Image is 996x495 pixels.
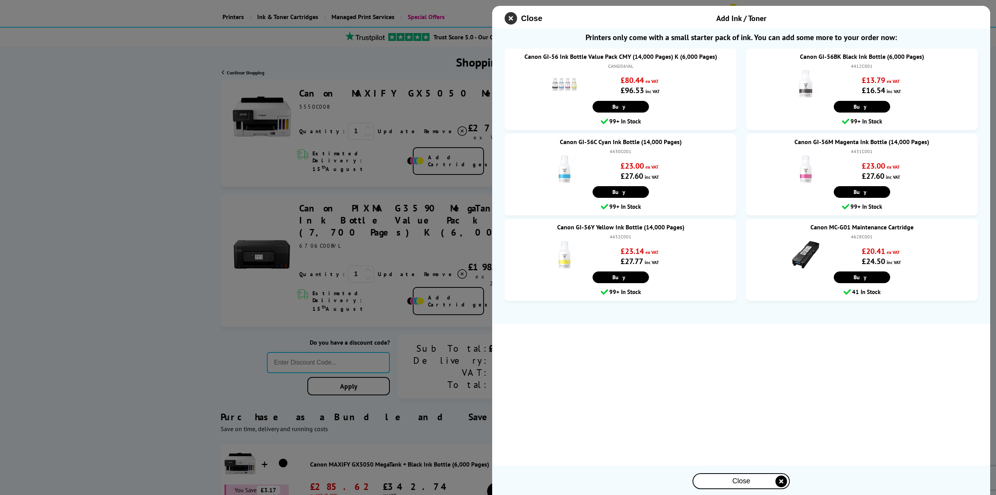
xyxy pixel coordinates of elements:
a: Canon GI-56BK Black Ink Bottle (6,000 Pages) [754,53,970,60]
span: ex VAT [887,78,900,84]
strong: £23.00 [862,161,885,171]
img: Canon MC-G01 Maintenance Cartridge [792,241,819,268]
div: 4432C001 [512,233,729,241]
a: Buy [592,186,649,198]
strong: £16.54 [862,85,885,95]
img: Canon GI-56Y Yellow Ink Bottle (14,000 Pages) [551,241,578,268]
a: Buy [834,101,890,113]
a: Canon GI-56M Magenta Ink Bottle (14,000 Pages) [754,138,970,146]
strong: £24.50 [862,256,885,266]
a: Canon GI-56C Cyan Ink Bottle (14,000 Pages) [512,138,729,146]
strong: £80.44 [621,75,644,85]
span: inc VAT [887,259,901,265]
strong: £23.14 [621,246,644,256]
span: Close [521,14,542,23]
strong: £96.53 [621,85,644,95]
span: 99+ In Stock [609,116,640,127]
div: Add Ink / Toner [599,13,883,23]
strong: £27.60 [621,171,643,181]
span: 99+ In Stock [609,287,640,297]
span: 99+ In Stock [850,116,882,127]
span: ex VAT [645,78,659,84]
a: Buy [592,271,649,283]
div: 4412C001 [754,62,970,70]
span: 41 In Stock [852,287,880,297]
strong: £27.60 [862,171,884,181]
span: ex VAT [887,249,900,255]
span: 99+ In Stock [609,202,640,212]
div: 4430C001 [512,148,729,155]
span: inc VAT [645,259,659,265]
a: Canon GI-56Y Yellow Ink Bottle (14,000 Pages) [512,223,729,231]
img: Canon GI-56M Magenta Ink Bottle (14,000 Pages) [792,155,819,183]
strong: £13.79 [862,75,885,85]
span: 99+ In Stock [850,202,882,212]
img: Canon GI-56C Cyan Ink Bottle (14,000 Pages) [551,155,578,183]
a: Canon MC-G01 Maintenance Cartridge [754,223,970,231]
img: Canon GI-56 Ink Bottle Value Pack CMY (14,000 Pages) K (6,000 Pages) [551,70,578,97]
div: CANGI56VAL [512,62,729,70]
span: inc VAT [887,88,901,94]
img: Canon GI-56BK Black Ink Bottle (6,000 Pages) [792,70,819,97]
strong: £27.77 [621,256,643,266]
a: Buy [592,101,649,113]
span: ex VAT [645,164,659,170]
span: Close [732,477,750,485]
span: ex VAT [645,249,659,255]
strong: £23.00 [621,161,644,171]
span: inc VAT [645,174,659,180]
a: Canon GI-56 Ink Bottle Value Pack CMY (14,000 Pages) K (6,000 Pages) [512,53,729,60]
button: close modal [693,473,790,489]
strong: £20.41 [862,246,885,256]
span: inc VAT [645,88,660,94]
span: ex VAT [887,164,900,170]
a: Buy [834,186,890,198]
button: close modal [505,12,542,25]
div: 4628C001 [754,233,970,241]
div: 4431C001 [754,148,970,155]
span: inc VAT [886,174,900,180]
a: Buy [834,271,890,283]
span: Printers only come with a small starter pack of ink. You can add some more to your order now: [586,32,897,42]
